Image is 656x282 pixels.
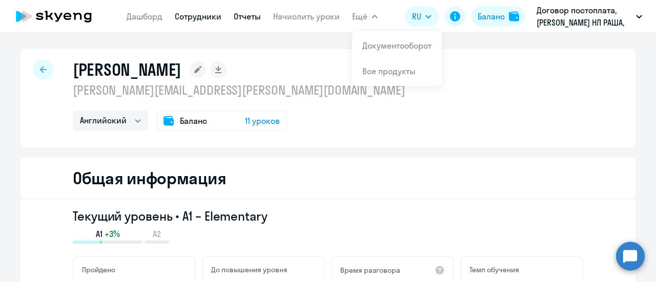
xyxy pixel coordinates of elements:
[234,11,261,21] a: Отчеты
[73,208,583,224] h3: Текущий уровень • A1 – Elementary
[245,115,280,127] span: 11 уроков
[105,228,120,240] span: +3%
[73,82,405,98] p: [PERSON_NAME][EMAIL_ADDRESS][PERSON_NAME][DOMAIN_NAME]
[531,4,647,29] button: Договор постоплата, [PERSON_NAME] НЛ РАША, ООО
[73,59,181,80] h1: [PERSON_NAME]
[405,6,439,27] button: RU
[82,265,115,274] h5: Пройдено
[412,10,421,23] span: RU
[127,11,162,21] a: Дашборд
[478,10,505,23] div: Баланс
[362,66,416,76] a: Все продукты
[73,168,226,188] h2: Общая информация
[340,266,400,275] h5: Время разговора
[153,228,161,240] span: A2
[362,40,432,51] a: Документооборот
[96,228,102,240] span: A1
[471,6,525,27] button: Балансbalance
[180,115,207,127] span: Баланс
[352,6,378,27] button: Ещё
[175,11,221,21] a: Сотрудники
[469,265,519,274] h5: Темп обучения
[273,11,340,21] a: Начислить уроки
[211,265,288,274] h5: До повышения уровня
[509,11,519,21] img: balance
[537,4,632,29] p: Договор постоплата, [PERSON_NAME] НЛ РАША, ООО
[352,10,367,23] span: Ещё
